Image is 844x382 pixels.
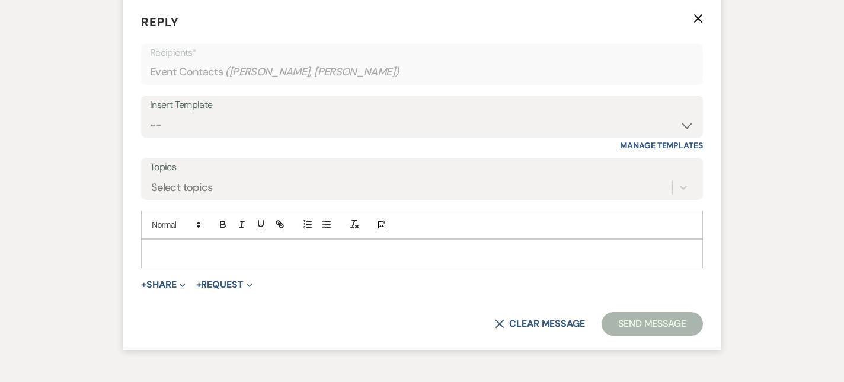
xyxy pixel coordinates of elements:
[141,280,186,289] button: Share
[196,280,252,289] button: Request
[196,280,202,289] span: +
[495,319,585,329] button: Clear message
[602,312,703,336] button: Send Message
[150,159,694,176] label: Topics
[151,180,213,196] div: Select topics
[141,280,146,289] span: +
[225,64,399,80] span: ( [PERSON_NAME], [PERSON_NAME] )
[141,14,179,30] span: Reply
[150,97,694,114] div: Insert Template
[620,140,703,151] a: Manage Templates
[150,45,694,61] p: Recipients*
[150,61,694,84] div: Event Contacts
